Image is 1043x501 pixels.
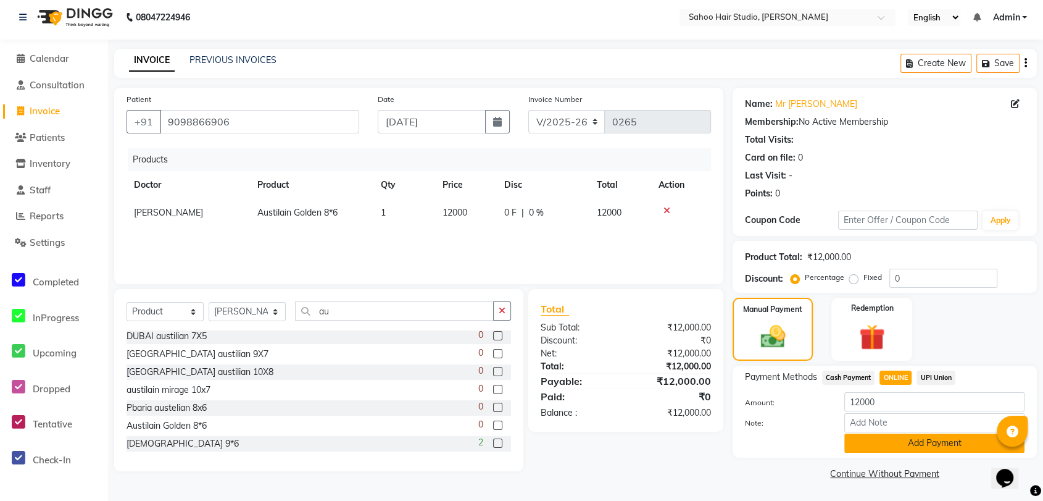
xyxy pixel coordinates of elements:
span: Admin [992,11,1020,24]
div: [DEMOGRAPHIC_DATA] 9*6 [127,437,239,450]
a: Staff [3,183,105,198]
a: PREVIOUS INVOICES [189,54,276,65]
div: ₹0 [626,389,720,404]
label: Redemption [850,303,893,314]
div: No Active Membership [745,116,1024,128]
div: ₹12,000.00 [626,321,720,334]
div: Paid: [531,389,626,404]
label: Invoice Number [528,94,582,105]
input: Enter Offer / Coupon Code [838,211,978,230]
a: Continue Without Payment [735,468,1034,481]
div: ₹0 [626,334,720,347]
span: Reports [30,210,64,222]
input: Search or Scan [295,301,494,321]
div: Last Visit: [745,169,786,182]
span: Invoice [30,105,60,117]
span: 0 [478,347,483,360]
th: Qty [373,171,435,199]
label: Date [378,94,394,105]
div: [GEOGRAPHIC_DATA] austilian 9X7 [127,348,268,361]
a: Inventory [3,157,105,171]
div: Products [128,148,720,171]
div: Pbaria austelian 8x6 [127,402,207,415]
span: 1 [381,207,386,218]
a: Mr [PERSON_NAME] [775,98,857,111]
button: Apply [983,211,1018,230]
a: Calendar [3,52,105,66]
a: Reports [3,209,105,224]
div: Payable: [531,374,626,389]
button: +91 [127,110,161,133]
span: 12000 [597,207,621,218]
a: Patients [3,131,105,145]
div: Card on file: [745,151,796,164]
a: Consultation [3,78,105,93]
div: Product Total: [745,251,802,264]
label: Note: [736,418,835,429]
span: 0 [478,418,483,431]
div: ₹12,000.00 [626,360,720,373]
span: Consultation [30,79,85,91]
span: Cash Payment [822,371,875,385]
div: - [789,169,792,182]
div: 0 [775,187,780,200]
span: Patients [30,132,65,143]
div: 0 [798,151,803,164]
div: DUBAI austilian 7X5 [127,330,207,343]
div: austilain mirage 10x7 [127,384,210,397]
span: Check-In [33,454,71,466]
button: Save [976,54,1020,73]
label: Fixed [863,272,882,283]
th: Action [651,171,711,199]
div: [GEOGRAPHIC_DATA] austilian 10X8 [127,366,273,379]
span: | [521,206,524,219]
div: Discount: [531,334,626,347]
span: Tentative [33,418,72,430]
span: Dropped [33,383,70,395]
span: UPI Union [916,371,955,385]
span: Austilain Golden 8*6 [257,207,338,218]
button: Add Payment [844,434,1024,453]
input: Add Note [844,413,1024,432]
input: Search by Name/Mobile/Email/Code [160,110,359,133]
span: Inventory [30,158,70,169]
label: Amount: [736,397,835,408]
div: Discount: [745,272,783,285]
span: 2 [478,436,483,449]
div: Points: [745,187,773,200]
th: Price [435,171,497,199]
a: Invoice [3,104,105,119]
div: Sub Total: [531,321,626,334]
span: Calendar [30,53,69,64]
div: ₹12,000.00 [626,406,720,419]
div: ₹12,000.00 [626,374,720,389]
span: 0 [478,364,483,377]
div: Total: [531,360,626,373]
iframe: chat widget [991,452,1031,489]
div: Name: [745,98,773,111]
span: Upcoming [33,347,77,359]
div: Membership: [745,116,799,128]
div: ₹12,000.00 [626,347,720,360]
div: Austilain Golden 8*6 [127,419,207,432]
th: Total [589,171,651,199]
div: Net: [531,347,626,360]
span: 0 F [504,206,517,219]
span: Settings [30,237,65,248]
img: _gift.svg [851,321,893,353]
span: 0 [478,400,483,413]
button: Create New [900,54,971,73]
img: _cash.svg [753,322,793,351]
div: Coupon Code [745,214,838,227]
th: Doctor [127,171,250,199]
input: Amount [844,392,1024,411]
th: Disc [497,171,589,199]
span: [PERSON_NAME] [134,207,203,218]
a: Settings [3,236,105,250]
span: ONLINE [879,371,912,385]
label: Percentage [805,272,844,283]
span: Payment Methods [745,371,817,384]
a: INVOICE [129,49,175,72]
span: 0 % [529,206,544,219]
div: ₹12,000.00 [807,251,851,264]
